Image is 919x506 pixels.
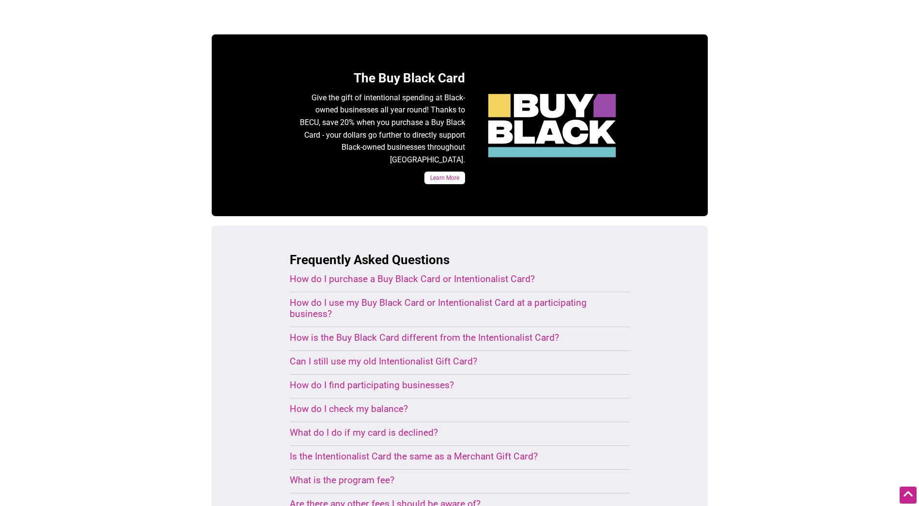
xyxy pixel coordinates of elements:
summary: What do I do if my card is declined? [290,427,607,438]
summary: How do I check my balance? [290,403,607,414]
summary: How do I purchase a Buy Black Card or Intentionalist Card? [290,273,607,285]
summary: How is the Buy Black Card different from the Intentionalist Card? [290,332,607,343]
div: Scroll Back to Top [900,487,917,504]
details: The program fee allows Intentionalist to cover the administrative costs of the Intentionalist Car... [290,474,607,488]
details: The Buy Black Card can be used to purchase from participating Black-owned businesses. The Intenti... [290,332,607,346]
a: Learn More [424,172,465,184]
summary: Is the Intentionalist Card the same as a Merchant Gift Card? [290,451,607,462]
summary: Can I still use my old Intentionalist Gift Card? [290,356,607,367]
h3: Frequently Asked Questions [290,251,630,269]
details: The old Intentionalist Gift Card is no longer an in-person payment option at participating small ... [290,356,607,369]
img: Black Black Friday Card [484,90,620,161]
summary: How do I use my Buy Black Card or Intentionalist Card at a participating business? [290,297,607,319]
details: You can first check your balance through your Intentionalist Account. For further support, you ca... [290,427,607,441]
summary: What is the program fee? [290,474,607,486]
details: to view participating businesses in the Buy Black Card network and to view participating business... [290,379,607,393]
details: The Intentionalist Card can be used at any participating small business. You also have the option... [290,451,607,464]
p: Give the gift of intentional spending at Black-owned businesses all year round! Thanks to BECU, s... [299,92,465,166]
summary: How do I find participating businesses? [290,379,607,391]
details: Physical cards are swiped at the register, exactly like a credit card. For digital cards, simply ... [290,297,607,322]
h3: The Buy Black Card [299,69,465,87]
details: Both cards are available in the , with the option to select a physical or digital card. [290,273,607,287]
details: When logged into your Intentionalist Account, you can access your balance from the Cards list. [290,403,607,417]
